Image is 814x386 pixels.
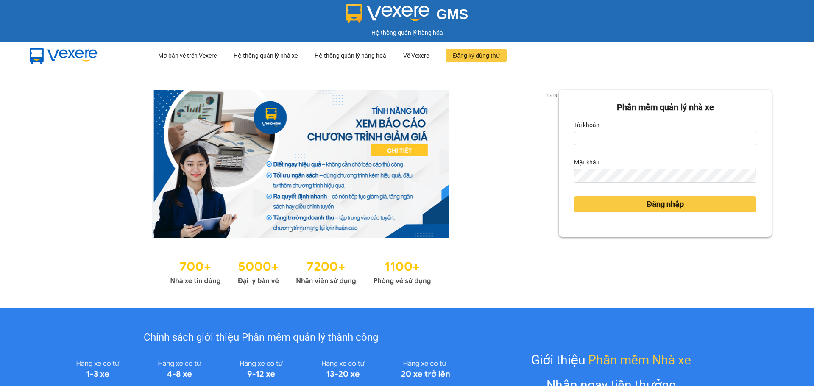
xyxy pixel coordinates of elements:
[57,330,465,346] div: Chính sách giới thiệu Phần mềm quản lý thành công
[346,13,468,19] a: GMS
[574,132,756,145] input: Tài khoản
[574,196,756,212] button: Đăng nhập
[289,228,292,231] li: slide item 1
[574,101,756,114] div: Phần mềm quản lý nhà xe
[299,228,302,231] li: slide item 2
[42,90,54,238] button: previous slide / item
[547,90,559,238] button: next slide / item
[588,350,691,370] span: Phần mềm Nhà xe
[574,156,599,169] label: Mật khẩu
[647,198,684,210] span: Đăng nhập
[436,6,468,22] span: GMS
[21,42,106,69] img: mbUUG5Q.png
[2,28,812,37] div: Hệ thống quản lý hàng hóa
[446,49,507,62] button: Đăng ký dùng thử
[453,51,500,60] span: Đăng ký dùng thử
[544,90,559,101] p: 1 of 3
[170,255,431,287] img: Statistics.png
[574,169,756,183] input: Mật khẩu
[346,4,430,23] img: logo 2
[574,118,599,132] label: Tài khoản
[315,42,386,69] div: Hệ thống quản lý hàng hoá
[158,42,217,69] div: Mở bán vé trên Vexere
[531,350,691,370] div: Giới thiệu
[309,228,312,231] li: slide item 3
[403,42,429,69] div: Về Vexere
[234,42,298,69] div: Hệ thống quản lý nhà xe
